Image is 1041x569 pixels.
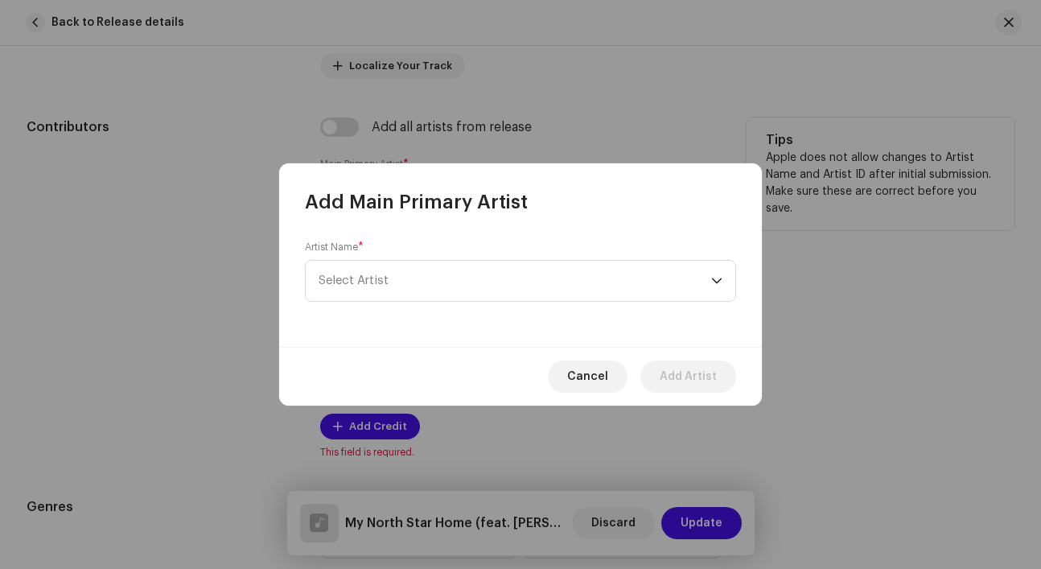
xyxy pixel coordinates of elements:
[305,189,528,215] span: Add Main Primary Artist
[548,361,627,393] button: Cancel
[640,361,736,393] button: Add Artist
[567,361,608,393] span: Cancel
[319,261,711,301] span: Select Artist
[305,241,364,254] label: Artist Name
[711,261,722,301] div: dropdown trigger
[660,361,717,393] span: Add Artist
[319,274,389,287] span: Select Artist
